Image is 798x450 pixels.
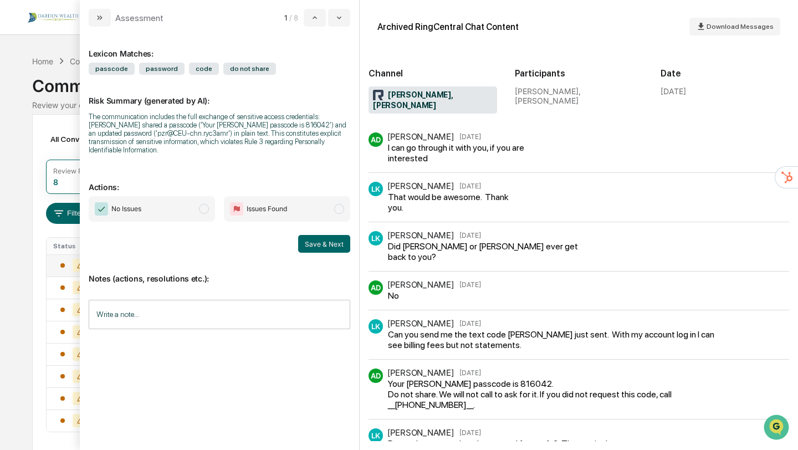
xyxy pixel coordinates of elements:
h2: Participants [515,68,643,79]
button: Start new chat [188,88,202,101]
time: Friday, August 8, 2025 at 10:26:10 AM [459,280,481,289]
div: Review Required [53,167,106,175]
p: How can we help? [11,23,202,41]
span: Issues Found [247,203,287,214]
div: I can go through it with you, if you are interested [388,142,546,163]
img: 1746055101610-c473b297-6a78-478c-a979-82029cc54cd1 [11,85,31,105]
a: 🔎Data Lookup [7,156,74,176]
div: [PERSON_NAME] [387,279,454,290]
div: [PERSON_NAME] [387,181,454,191]
div: [PERSON_NAME] [387,427,454,438]
button: Download Messages [689,18,780,35]
a: Powered byPylon [78,187,134,196]
div: AD [369,132,383,147]
img: Flag [230,202,243,216]
div: [PERSON_NAME] [387,367,454,378]
div: No [388,290,478,301]
div: Archived RingCentral Chat Content [377,22,519,32]
div: The communication includes the full exchange of sensitive access credentials: [PERSON_NAME] share... [89,113,350,154]
iframe: Open customer support [763,413,792,443]
div: LK [369,428,383,443]
div: 8 [53,177,58,187]
div: Communications Archive [32,67,766,96]
span: code [189,63,219,75]
span: / 8 [289,13,301,22]
span: No Issues [111,203,141,214]
div: We're available if you need us! [38,96,140,105]
time: Thursday, August 7, 2025 at 8:28:31 PM [459,132,481,141]
div: Start new chat [38,85,182,96]
div: Did [PERSON_NAME] or [PERSON_NAME] ever get back to you? [388,241,595,262]
span: Preclearance [22,140,71,151]
button: Save & Next [298,235,350,253]
div: LK [369,319,383,334]
div: 🗄️ [80,141,89,150]
p: Actions: [89,169,350,192]
div: Communications Archive [70,57,160,66]
time: Thursday, August 7, 2025 at 8:47:01 PM [459,182,481,190]
button: Filters [46,203,94,224]
div: Home [32,57,53,66]
span: passcode [89,63,135,75]
div: [PERSON_NAME], [PERSON_NAME] [515,86,643,105]
div: Assessment [115,13,163,23]
div: LK [369,231,383,246]
div: 🖐️ [11,141,20,150]
span: 1 [284,13,287,22]
div: Your [PERSON_NAME] passcode is 816042. Do not share. We will not call to ask for it. If you did n... [388,379,702,410]
div: [PERSON_NAME] [387,318,454,329]
div: That would be awesome. Thank you. [388,192,514,213]
time: Friday, August 8, 2025 at 12:50:19 PM [459,428,481,437]
h2: Channel [369,68,497,79]
span: Attestations [91,140,137,151]
span: Pylon [110,188,134,196]
time: Friday, August 8, 2025 at 11:11:56 AM [459,319,481,328]
div: [DATE] [661,86,686,96]
span: Download Messages [707,23,774,30]
a: 🖐️Preclearance [7,135,76,155]
span: do not share [223,63,276,75]
th: Status [47,238,103,254]
img: Checkmark [95,202,108,216]
span: [PERSON_NAME], [PERSON_NAME] [373,90,493,111]
time: Friday, August 8, 2025 at 9:36:02 AM [459,231,481,239]
div: AD [369,280,383,295]
input: Clear [29,50,183,62]
h2: Date [661,68,789,79]
p: Risk Summary (generated by AI): [89,83,350,105]
div: LK [369,182,383,196]
div: Review your communication records across channels [32,100,766,110]
time: Friday, August 8, 2025 at 11:12:55 AM [459,369,481,377]
a: 🗄️Attestations [76,135,142,155]
div: Can you send me the text code [PERSON_NAME] just sent. With my account log in I can see billing f... [388,329,724,350]
div: 🔎 [11,162,20,171]
div: [PERSON_NAME] [387,230,454,241]
div: [PERSON_NAME] [387,131,454,142]
div: All Conversations [46,130,130,148]
div: Lexicon Matches: [89,35,350,58]
span: password [139,63,185,75]
span: Data Lookup [22,161,70,172]
div: AD [369,369,383,383]
img: logo [27,11,80,24]
p: Notes (actions, resolutions etc.): [89,260,350,283]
